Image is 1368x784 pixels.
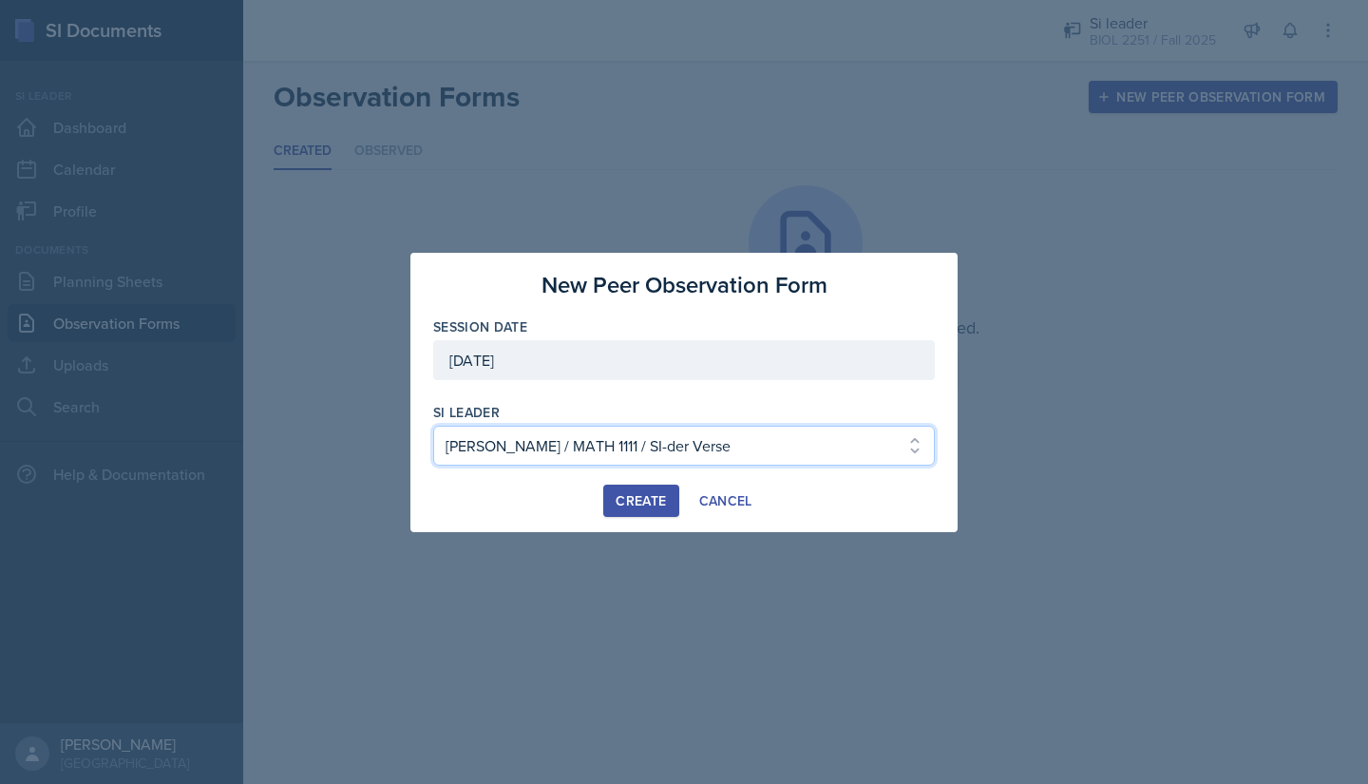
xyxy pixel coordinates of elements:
div: Cancel [699,493,752,508]
h3: New Peer Observation Form [541,268,827,302]
button: Create [603,485,678,517]
label: Session Date [433,317,527,336]
div: Create [616,493,666,508]
button: Cancel [687,485,765,517]
label: si leader [433,403,500,422]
